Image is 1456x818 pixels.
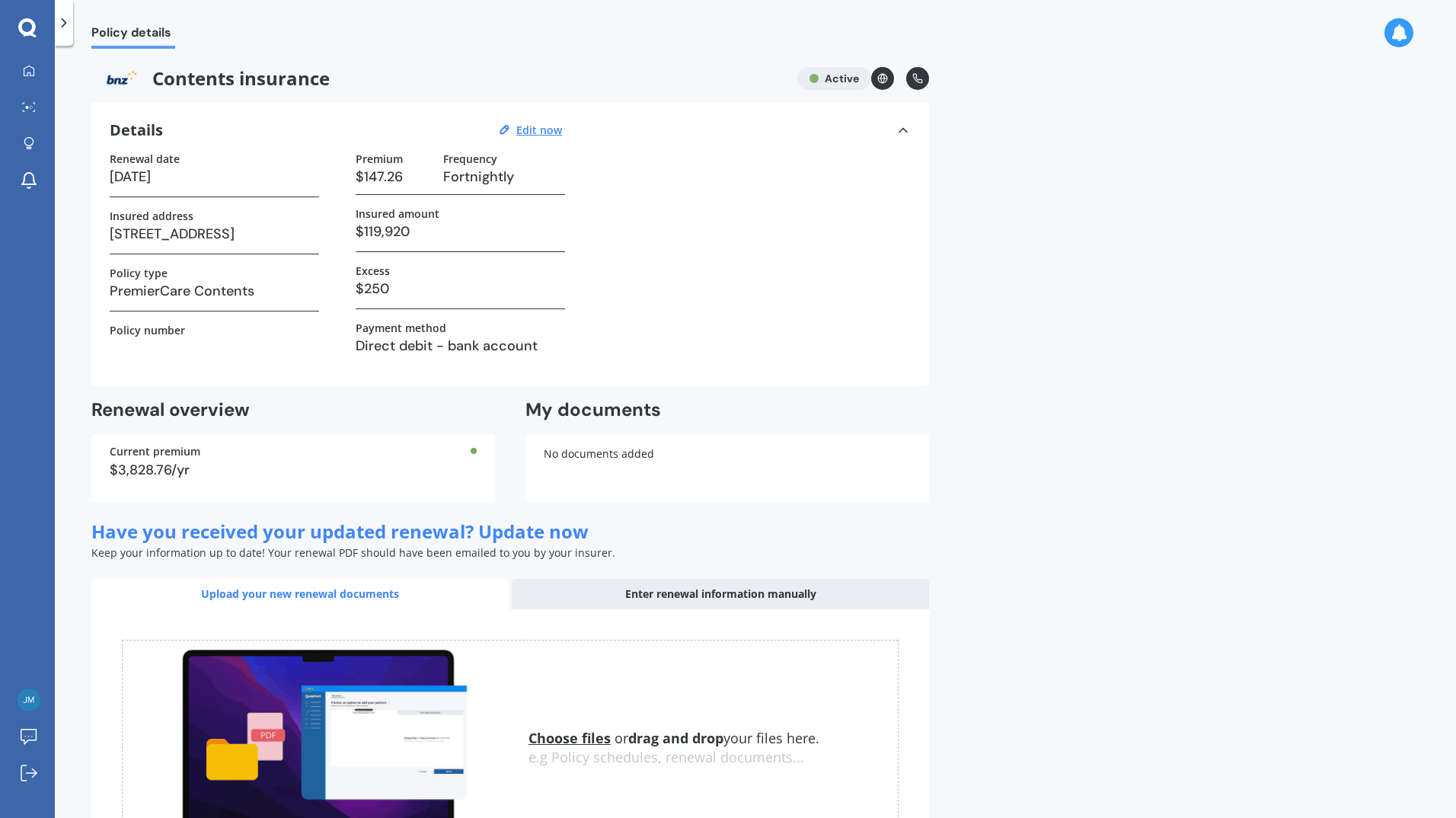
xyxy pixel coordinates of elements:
[356,334,565,357] h3: Direct debit - bank account
[110,446,477,457] div: Current premium
[91,398,495,422] h2: Renewal overview
[110,165,319,188] h3: [DATE]
[512,123,567,137] button: Edit now
[443,165,565,188] h3: Fortnightly
[512,579,929,609] div: Enter renewal information manually
[525,398,661,422] h2: My documents
[110,280,319,302] h3: PremierCare Contents
[91,545,615,560] span: Keep your information up to date! Your renewal PDF should have been emailed to you by your insurer.
[91,579,509,609] div: Upload your new renewal documents
[91,519,589,544] span: Have you received your updated renewal? Update now
[110,463,477,477] div: $3,828.76/yr
[528,729,611,747] u: Choose files
[110,222,319,245] h3: [STREET_ADDRESS]
[356,264,390,277] label: Excess
[91,67,785,90] span: Contents insurance
[110,324,185,337] label: Policy number
[110,120,163,140] h3: Details
[528,749,898,766] div: e.g Policy schedules, renewal documents...
[516,123,562,137] u: Edit now
[356,152,403,165] label: Premium
[356,165,431,188] h3: $147.26
[528,729,819,747] span: or your files here.
[110,152,180,165] label: Renewal date
[356,207,439,220] label: Insured amount
[91,67,152,90] img: BNZ.png
[356,220,565,243] h3: $119,920
[628,729,723,747] b: drag and drop
[356,277,565,300] h3: $250
[356,321,446,334] label: Payment method
[18,689,40,711] img: 849982683ffff58bbc313d5ccdf3788c
[110,267,168,280] label: Policy type
[91,25,175,46] span: Policy details
[525,434,929,503] div: No documents added
[110,209,193,222] label: Insured address
[443,152,497,165] label: Frequency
